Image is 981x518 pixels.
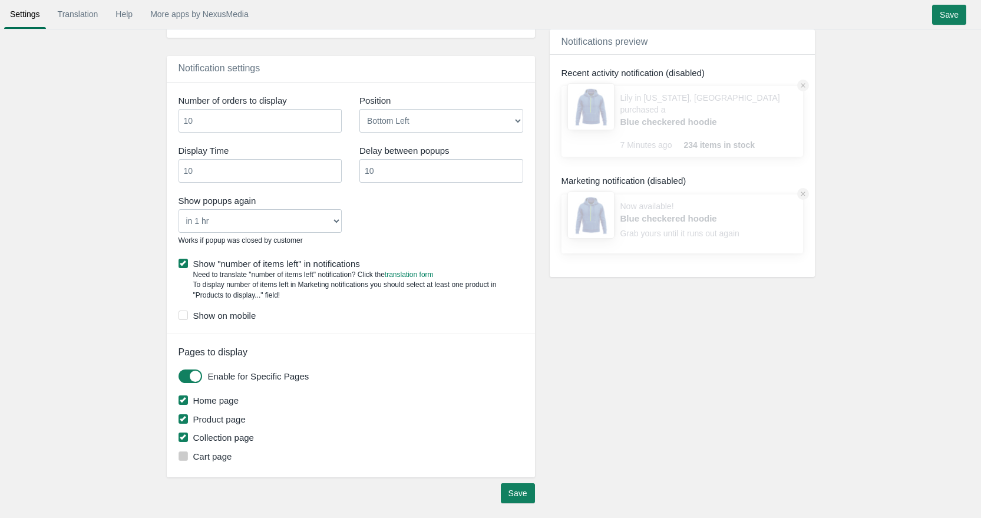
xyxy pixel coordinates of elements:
a: translation form [385,270,434,279]
a: More apps by NexusMedia [144,4,255,25]
a: Settings [4,4,46,25]
label: Product page [179,413,526,425]
a: Translation [52,4,104,25]
input: Save [501,483,535,503]
span: Notification settings [179,63,260,73]
div: Pages to display [170,346,535,359]
label: Collection page [179,431,526,444]
span: Notifications preview [561,37,648,47]
label: Show on mobile [179,309,523,322]
label: Delay between popups [359,144,523,157]
label: Display Time [179,144,342,157]
label: Number of orders to display [179,94,342,107]
a: Blue checkered hoodie [620,116,744,128]
img: 80x80_sample.jpg [567,192,615,239]
label: Show popups again [179,194,342,207]
span: 7 Minutes ago [620,139,684,151]
div: Now available! Grab yours until it runs out again [620,200,744,248]
label: Enable for Specific Pages [208,370,517,382]
div: Lily in [US_STATE], [GEOGRAPHIC_DATA] purchased a [620,92,797,139]
input: Save [932,5,966,25]
input: Interval Time [359,159,523,183]
label: Show "number of items left" in notifications [179,258,523,270]
span: 234 items in stock [683,139,755,151]
a: Blue checkered hoodie [620,212,744,225]
label: Cart page [179,450,526,463]
label: Position [359,94,523,107]
div: Need to translate "number of items left" notification? Click the To display number of items left ... [179,270,523,300]
img: 80x80_sample.jpg [567,83,615,130]
label: Home page [179,394,526,407]
input: Display Time [179,159,342,183]
a: Help [110,4,138,25]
